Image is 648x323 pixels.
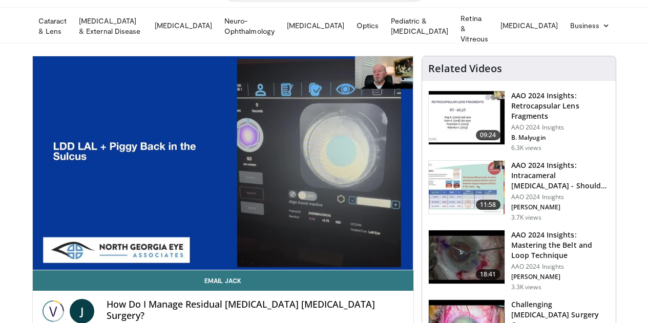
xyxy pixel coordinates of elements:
[107,299,405,321] h4: How Do I Manage Residual [MEDICAL_DATA] [MEDICAL_DATA] Surgery?
[429,161,505,214] img: de733f49-b136-4bdc-9e00-4021288efeb7.150x105_q85_crop-smart_upscale.jpg
[454,18,494,39] a: Retina & Vitreous
[33,270,413,291] a: Email Jack
[511,230,610,261] h3: AAO 2024 Insights: Mastering the Belt and Loop Technique
[385,16,454,36] a: Pediatric & [MEDICAL_DATA]
[476,269,500,279] span: 18:41
[511,283,541,291] p: 3.3K views
[218,16,281,36] a: Neuro-Ophthalmology
[511,203,610,211] p: [PERSON_NAME]
[428,91,610,152] a: 09:24 AAO 2024 Insights: Retrocapsular Lens Fragments AAO 2024 Insights B. Malyugin 6.3K views
[428,230,610,291] a: 18:41 AAO 2024 Insights: Mastering the Belt and Loop Technique AAO 2024 Insights [PERSON_NAME] 3....
[476,130,500,140] span: 09:24
[429,91,505,144] img: 01f52a5c-6a53-4eb2-8a1d-dad0d168ea80.150x105_q85_crop-smart_upscale.jpg
[511,213,541,222] p: 3.7K views
[511,263,610,271] p: AAO 2024 Insights
[511,91,610,121] h3: AAO 2024 Insights: Retrocapsular Lens Fragments
[33,56,413,270] video-js: Video Player
[511,273,610,281] p: [PERSON_NAME]
[428,160,610,222] a: 11:58 AAO 2024 Insights: Intracameral [MEDICAL_DATA] - Should We Dilute It? … AAO 2024 Insights [...
[511,123,610,132] p: AAO 2024 Insights
[149,15,218,36] a: [MEDICAL_DATA]
[73,16,149,36] a: [MEDICAL_DATA] & External Disease
[511,134,610,142] p: B. Malyugin
[564,15,616,36] a: Business
[511,160,610,191] h3: AAO 2024 Insights: Intracameral [MEDICAL_DATA] - Should We Dilute It? …
[281,15,350,36] a: [MEDICAL_DATA]
[350,15,385,36] a: Optics
[511,193,610,201] p: AAO 2024 Insights
[429,230,505,284] img: 22a3a3a3-03de-4b31-bd81-a17540334f4a.150x105_q85_crop-smart_upscale.jpg
[428,62,502,75] h4: Related Videos
[511,144,541,152] p: 6.3K views
[494,15,564,36] a: [MEDICAL_DATA]
[476,200,500,210] span: 11:58
[32,16,73,36] a: Cataract & Lens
